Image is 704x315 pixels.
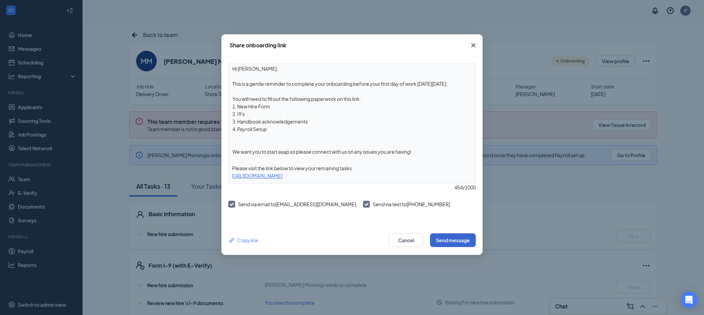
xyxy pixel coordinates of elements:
[229,63,475,157] textarea: Hi [PERSON_NAME], This is a gentle reminder to complete your onboarding before your first day of ...
[228,236,258,244] div: Copy link
[229,164,475,172] div: Please visit the link below to view your remaining tasks:
[230,42,286,49] div: Share onboarding link
[469,41,477,49] svg: Cross
[238,201,356,207] span: Send via email to [EMAIL_ADDRESS][DOMAIN_NAME]
[229,172,475,179] div: [URL][DOMAIN_NAME]
[228,236,258,244] button: Link Copy link
[228,237,235,244] svg: Link
[430,233,476,247] button: Send message
[389,233,423,247] button: Cancel
[228,184,476,191] div: 454 / 1000
[464,34,483,56] button: Close
[373,201,450,207] span: Send via text to [PHONE_NUMBER]
[681,292,697,308] div: Open Intercom Messenger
